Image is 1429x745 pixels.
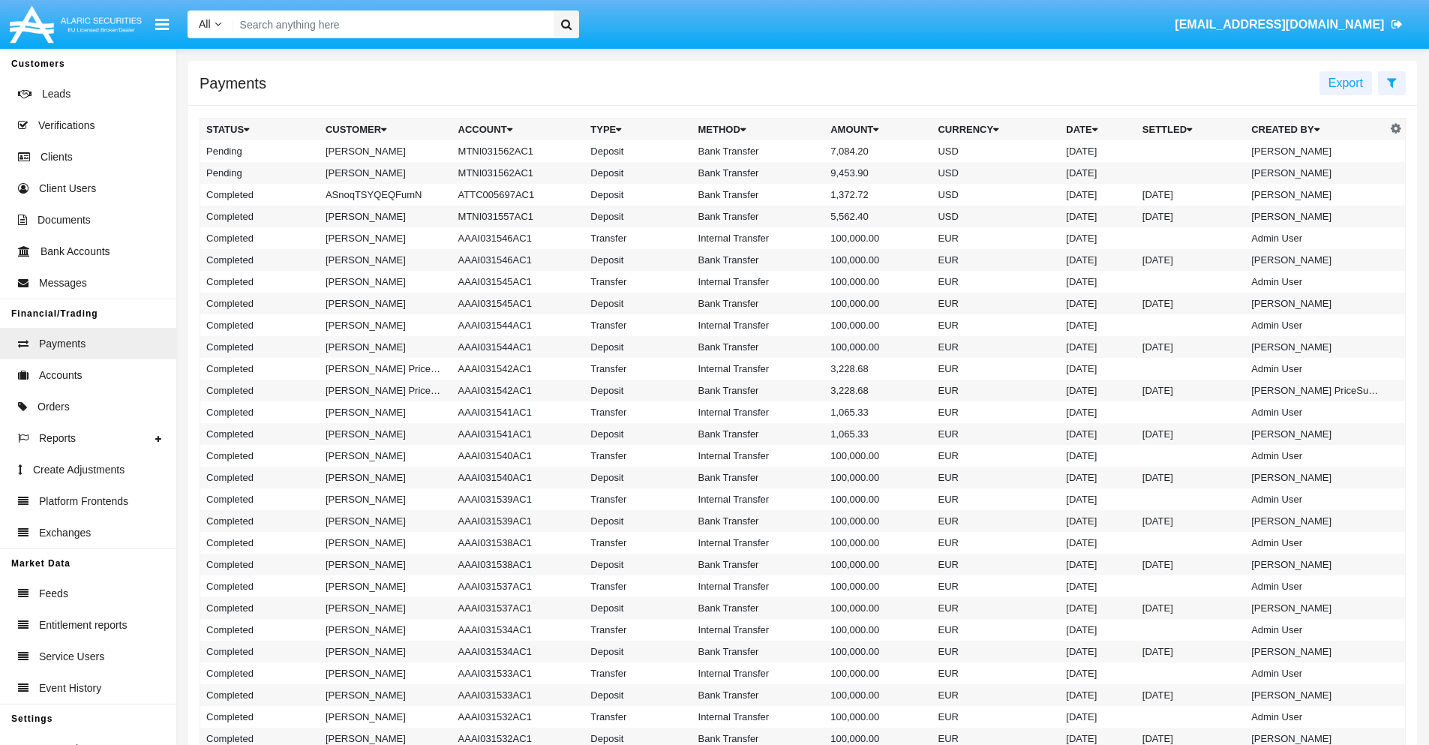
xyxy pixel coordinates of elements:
[1136,119,1245,141] th: Settled
[584,575,692,597] td: Transfer
[200,706,320,728] td: Completed
[39,525,91,541] span: Exchanges
[584,488,692,510] td: Transfer
[200,184,320,206] td: Completed
[320,271,452,293] td: [PERSON_NAME]
[1060,314,1136,336] td: [DATE]
[1245,575,1386,597] td: Admin User
[452,445,585,467] td: AAAI031540AC1
[1060,184,1136,206] td: [DATE]
[1060,706,1136,728] td: [DATE]
[584,271,692,293] td: Transfer
[320,336,452,358] td: [PERSON_NAME]
[932,119,1060,141] th: Currency
[320,684,452,706] td: [PERSON_NAME]
[824,706,932,728] td: 100,000.00
[200,227,320,249] td: Completed
[320,575,452,597] td: [PERSON_NAME]
[824,162,932,184] td: 9,453.90
[1060,575,1136,597] td: [DATE]
[1060,467,1136,488] td: [DATE]
[8,2,144,47] img: Logo image
[452,684,585,706] td: AAAI031533AC1
[1060,554,1136,575] td: [DATE]
[1245,554,1386,575] td: [PERSON_NAME]
[452,358,585,380] td: AAAI031542AC1
[33,462,125,478] span: Create Adjustments
[692,641,825,662] td: Bank Transfer
[692,358,825,380] td: Internal Transfer
[1060,336,1136,358] td: [DATE]
[320,358,452,380] td: [PERSON_NAME] PriceSufficientFunds
[452,532,585,554] td: AAAI031538AC1
[200,119,320,141] th: Status
[692,119,825,141] th: Method
[200,249,320,271] td: Completed
[452,467,585,488] td: AAAI031540AC1
[584,532,692,554] td: Transfer
[1245,641,1386,662] td: [PERSON_NAME]
[824,227,932,249] td: 100,000.00
[824,358,932,380] td: 3,228.68
[932,488,1060,510] td: EUR
[692,336,825,358] td: Bank Transfer
[692,597,825,619] td: Bank Transfer
[692,423,825,445] td: Bank Transfer
[452,662,585,684] td: AAAI031533AC1
[1060,249,1136,271] td: [DATE]
[1245,380,1386,401] td: [PERSON_NAME] PriceSufficientFunds
[692,293,825,314] td: Bank Transfer
[320,467,452,488] td: [PERSON_NAME]
[692,184,825,206] td: Bank Transfer
[692,662,825,684] td: Internal Transfer
[200,336,320,358] td: Completed
[1060,227,1136,249] td: [DATE]
[320,227,452,249] td: [PERSON_NAME]
[200,358,320,380] td: Completed
[584,249,692,271] td: Deposit
[452,510,585,532] td: AAAI031539AC1
[692,140,825,162] td: Bank Transfer
[1060,271,1136,293] td: [DATE]
[320,445,452,467] td: [PERSON_NAME]
[452,706,585,728] td: AAAI031532AC1
[199,18,211,30] span: All
[824,684,932,706] td: 100,000.00
[200,206,320,227] td: Completed
[39,649,104,665] span: Service Users
[452,184,585,206] td: ATTC005697AC1
[320,662,452,684] td: [PERSON_NAME]
[584,336,692,358] td: Deposit
[38,118,95,134] span: Verifications
[1060,162,1136,184] td: [DATE]
[1136,597,1245,619] td: [DATE]
[41,149,73,165] span: Clients
[188,17,233,32] a: All
[1060,510,1136,532] td: [DATE]
[692,467,825,488] td: Bank Transfer
[200,423,320,445] td: Completed
[1060,206,1136,227] td: [DATE]
[200,488,320,510] td: Completed
[320,488,452,510] td: [PERSON_NAME]
[692,488,825,510] td: Internal Transfer
[320,597,452,619] td: [PERSON_NAME]
[200,162,320,184] td: Pending
[584,119,692,141] th: Type
[824,423,932,445] td: 1,065.33
[824,445,932,467] td: 100,000.00
[932,597,1060,619] td: EUR
[1245,336,1386,358] td: [PERSON_NAME]
[320,184,452,206] td: ASnoqTSYQEQFumN
[320,119,452,141] th: Customer
[584,510,692,532] td: Deposit
[320,706,452,728] td: [PERSON_NAME]
[932,467,1060,488] td: EUR
[1245,467,1386,488] td: [PERSON_NAME]
[1060,293,1136,314] td: [DATE]
[1245,706,1386,728] td: Admin User
[452,162,585,184] td: MTNI031562AC1
[824,336,932,358] td: 100,000.00
[200,271,320,293] td: Completed
[692,554,825,575] td: Bank Transfer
